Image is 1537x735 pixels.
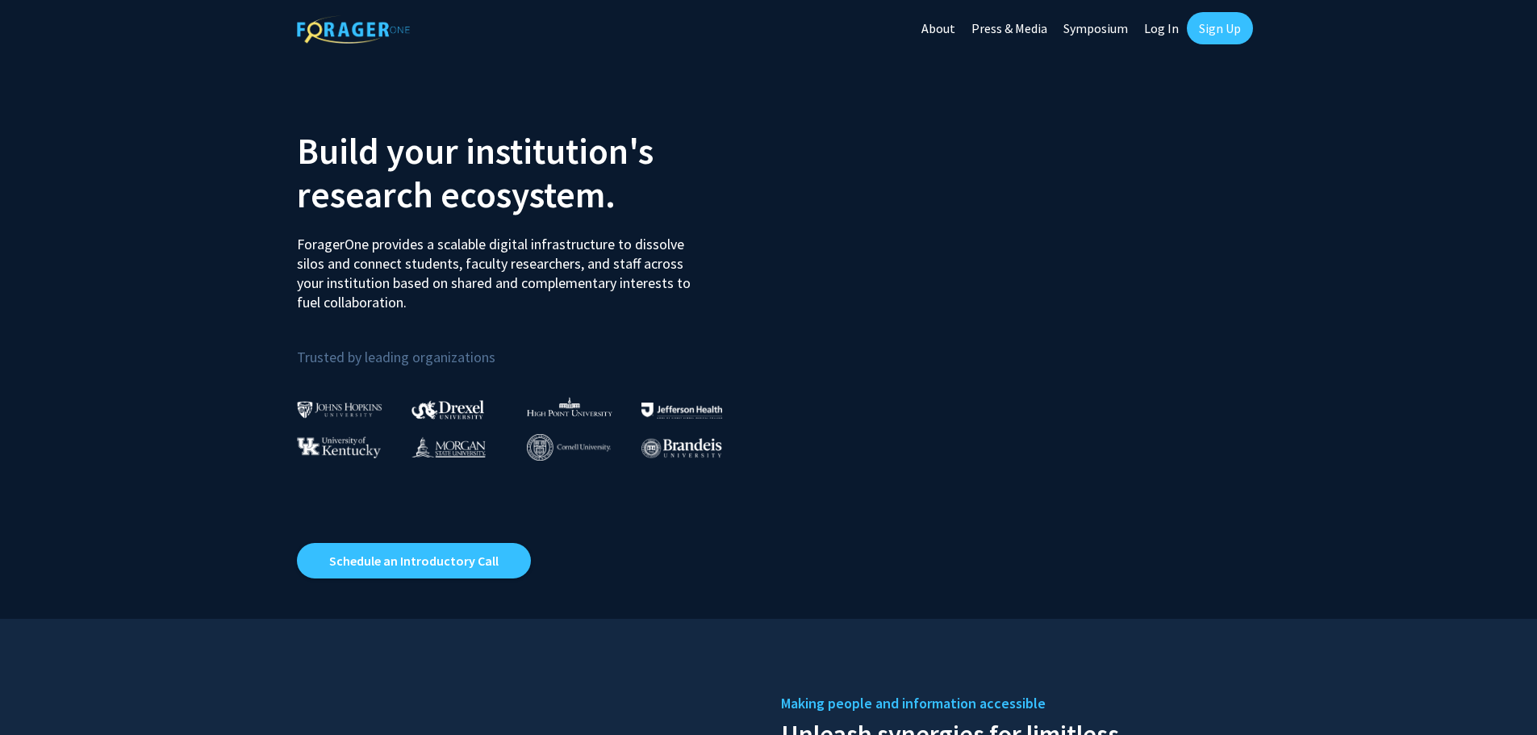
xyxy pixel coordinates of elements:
[297,223,702,312] p: ForagerOne provides a scalable digital infrastructure to dissolve silos and connect students, fac...
[411,400,484,419] img: Drexel University
[297,436,381,458] img: University of Kentucky
[297,129,757,216] h2: Build your institution's research ecosystem.
[297,325,757,370] p: Trusted by leading organizations
[641,438,722,458] img: Brandeis University
[527,434,611,461] img: Cornell University
[527,397,612,416] img: High Point University
[641,403,722,418] img: Thomas Jefferson University
[411,436,486,457] img: Morgan State University
[297,543,531,578] a: Opens in a new tab
[1187,12,1253,44] a: Sign Up
[297,15,410,44] img: ForagerOne Logo
[781,691,1241,716] h5: Making people and information accessible
[297,401,382,418] img: Johns Hopkins University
